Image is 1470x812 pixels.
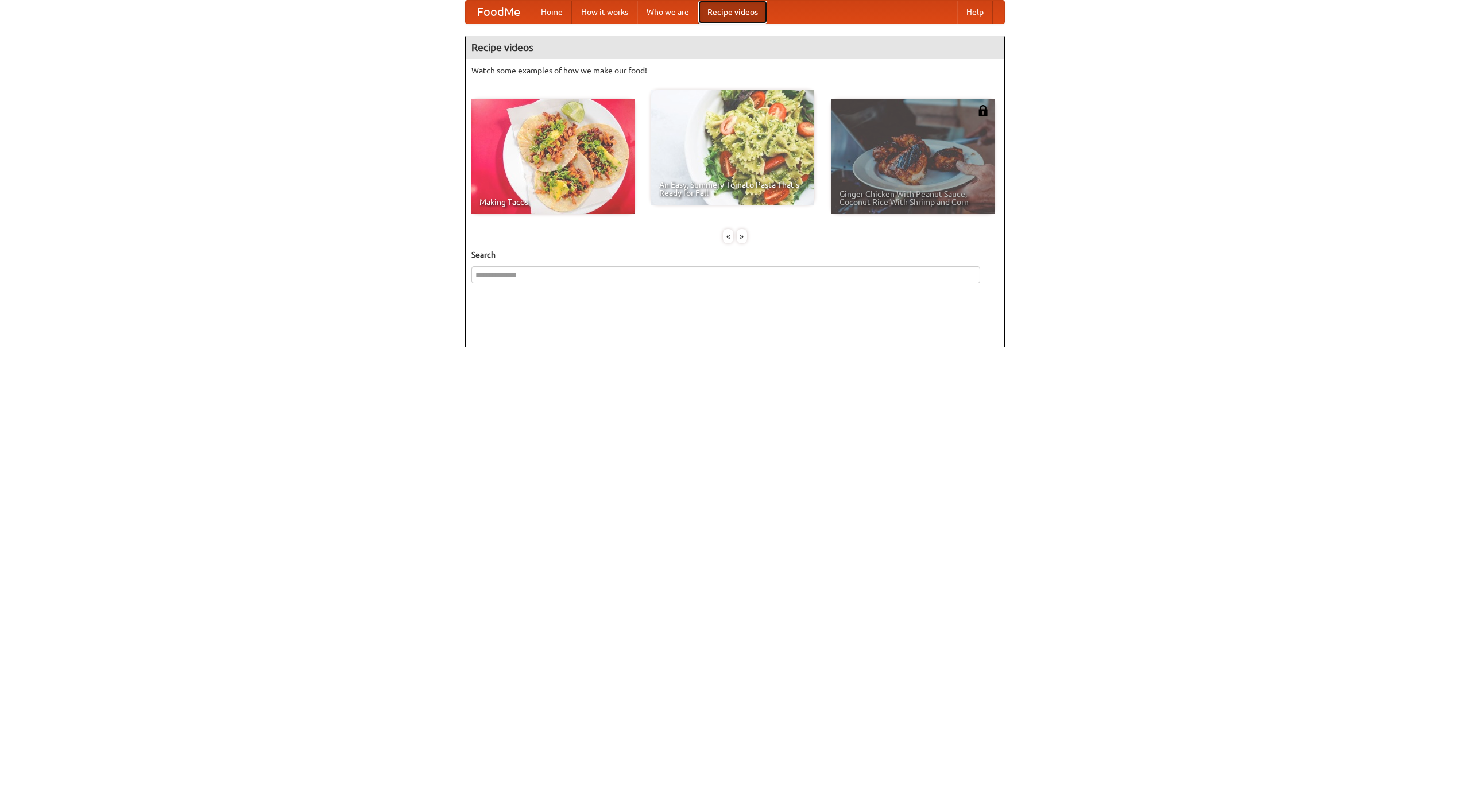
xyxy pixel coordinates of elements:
a: An Easy, Summery Tomato Pasta That's Ready for Fall [651,90,814,205]
a: FoodMe [466,1,532,24]
span: An Easy, Summery Tomato Pasta That's Ready for Fall [659,181,806,197]
a: Making Tacos [471,99,635,214]
a: Help [957,1,993,24]
a: How it works [572,1,637,24]
p: Watch some examples of how we make our food! [471,65,999,76]
div: « [723,229,733,243]
h5: Search [471,249,999,261]
a: Recipe videos [698,1,767,24]
h4: Recipe videos [466,36,1004,59]
a: Who we are [637,1,698,24]
span: Making Tacos [479,198,626,206]
div: » [737,229,747,243]
a: Home [532,1,572,24]
img: 483408.png [977,105,989,116]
